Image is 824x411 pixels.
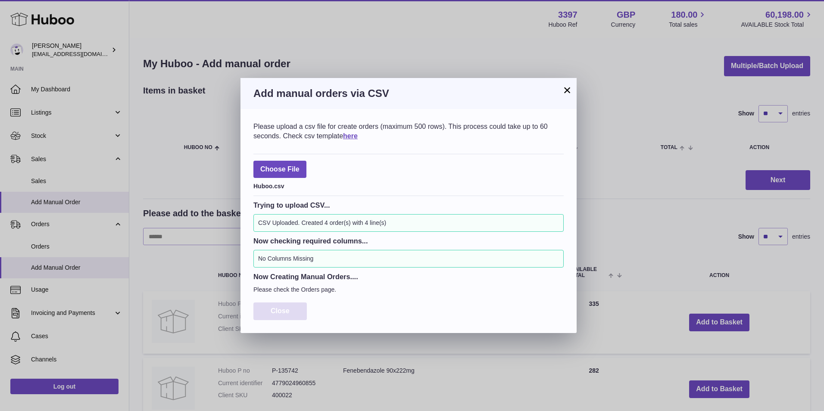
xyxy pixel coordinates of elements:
h3: Add manual orders via CSV [253,87,564,100]
h3: Now Creating Manual Orders.... [253,272,564,281]
h3: Now checking required columns... [253,236,564,246]
button: Close [253,302,307,320]
div: Please upload a csv file for create orders (maximum 500 rows). This process could take up to 60 s... [253,122,564,140]
p: Please check the Orders page. [253,286,564,294]
span: Close [271,307,290,314]
a: here [343,132,358,140]
div: Huboo.csv [253,180,564,190]
div: CSV Uploaded. Created 4 order(s) with 4 line(s) [253,214,564,232]
div: No Columns Missing [253,250,564,268]
h3: Trying to upload CSV... [253,200,564,210]
span: Choose File [253,161,306,178]
button: × [562,85,572,95]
